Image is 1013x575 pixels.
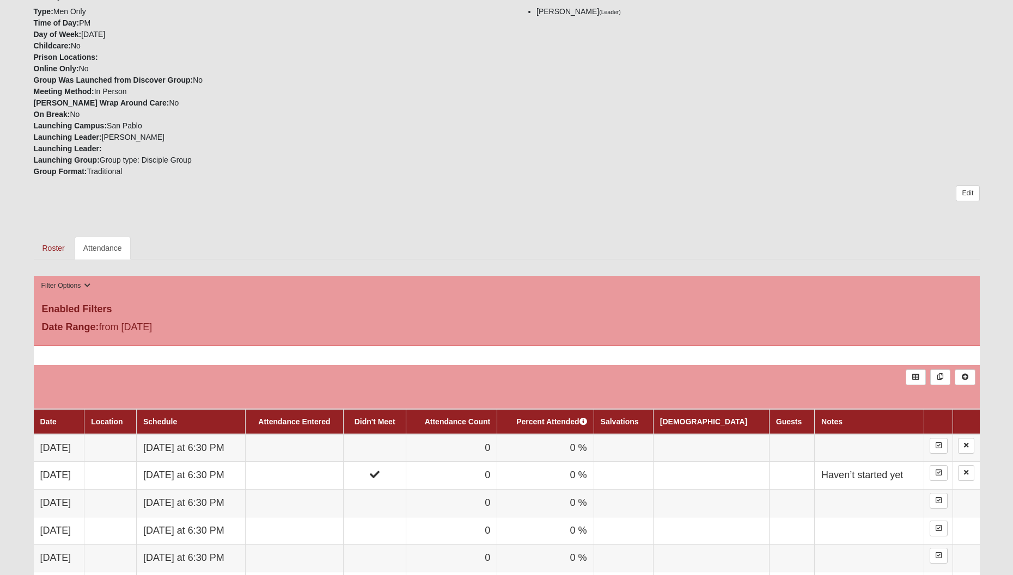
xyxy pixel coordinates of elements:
[34,30,82,39] strong: Day of Week:
[930,438,948,454] a: Enter Attendance
[34,144,102,153] strong: Launching Leader:
[355,417,395,426] a: Didn't Meet
[34,110,70,119] strong: On Break:
[406,434,497,462] td: 0
[34,41,71,50] strong: Childcare:
[930,521,948,536] a: Enter Attendance
[958,465,974,481] a: Delete
[653,409,769,434] th: [DEMOGRAPHIC_DATA]
[815,462,924,490] td: Haven’t started yet
[497,517,594,545] td: 0 %
[956,186,979,201] a: Edit
[930,369,950,385] a: Merge Records into Merge Template
[406,462,497,490] td: 0
[406,517,497,545] td: 0
[137,462,246,490] td: [DATE] at 6:30 PM
[955,369,975,385] a: Alt+N
[34,545,84,572] td: [DATE]
[406,545,497,572] td: 0
[516,417,587,426] a: Percent Attended
[34,7,53,16] strong: Type:
[497,462,594,490] td: 0 %
[497,489,594,517] td: 0 %
[497,434,594,462] td: 0 %
[34,517,84,545] td: [DATE]
[34,87,94,96] strong: Meeting Method:
[599,9,621,15] small: (Leader)
[34,64,79,73] strong: Online Only:
[40,417,57,426] a: Date
[821,417,843,426] a: Notes
[38,280,94,292] button: Filter Options
[34,167,87,176] strong: Group Format:
[34,121,107,130] strong: Launching Campus:
[75,237,131,259] a: Attendance
[930,493,948,509] a: Enter Attendance
[143,417,177,426] a: Schedule
[34,76,193,84] strong: Group Was Launched from Discover Group:
[42,304,972,316] h4: Enabled Filters
[958,438,974,454] a: Delete
[930,465,948,481] a: Enter Attendance
[34,237,74,259] a: Roster
[34,156,100,164] strong: Launching Group:
[137,489,246,517] td: [DATE] at 6:30 PM
[137,517,246,545] td: [DATE] at 6:30 PM
[497,545,594,572] td: 0 %
[594,409,653,434] th: Salvations
[34,434,84,462] td: [DATE]
[91,417,123,426] a: Location
[930,548,948,564] a: Enter Attendance
[769,409,814,434] th: Guests
[34,320,349,337] div: from [DATE]
[34,53,98,61] strong: Prison Locations:
[34,489,84,517] td: [DATE]
[425,417,491,426] a: Attendance Count
[42,320,99,335] label: Date Range:
[258,417,330,426] a: Attendance Entered
[34,462,84,490] td: [DATE]
[34,18,80,27] strong: Time of Day:
[34,98,169,107] strong: [PERSON_NAME] Wrap Around Care:
[137,545,246,572] td: [DATE] at 6:30 PM
[906,369,926,385] a: Export to Excel
[536,6,980,17] li: [PERSON_NAME]
[34,133,102,141] strong: Launching Leader:
[137,434,246,462] td: [DATE] at 6:30 PM
[406,489,497,517] td: 0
